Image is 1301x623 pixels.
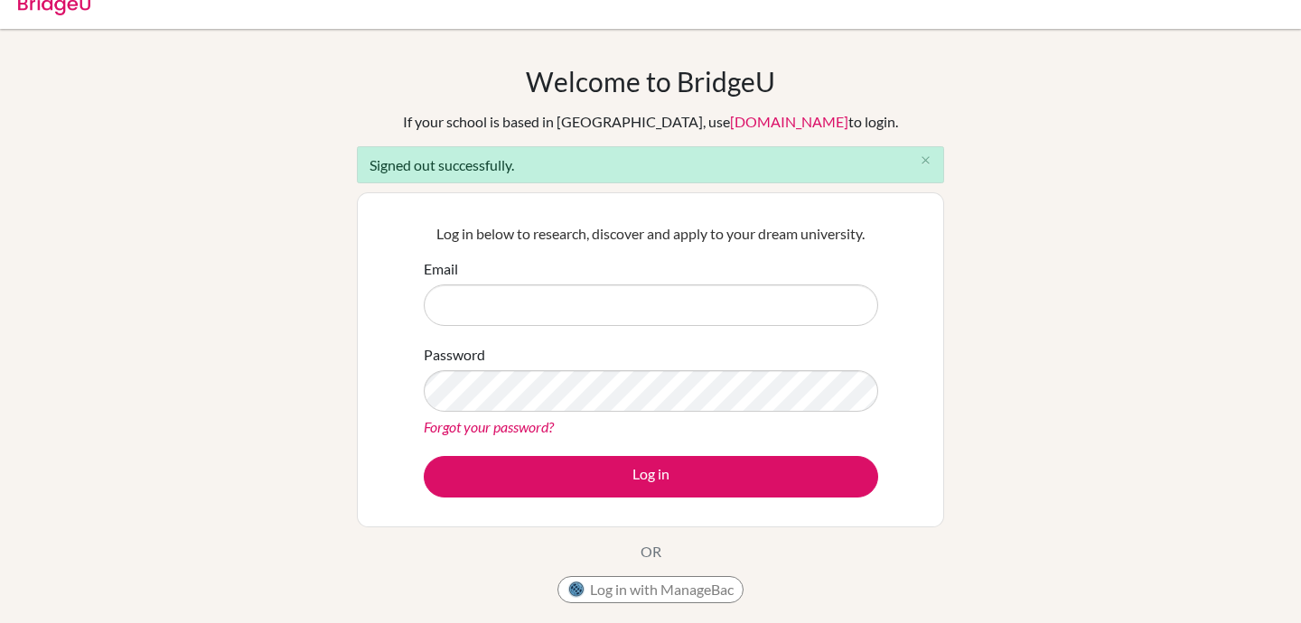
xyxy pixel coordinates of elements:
[526,65,775,98] h1: Welcome to BridgeU
[424,223,878,245] p: Log in below to research, discover and apply to your dream university.
[641,541,661,563] p: OR
[919,153,932,167] i: close
[907,147,943,174] button: Close
[730,113,848,130] a: [DOMAIN_NAME]
[424,344,485,366] label: Password
[357,146,944,183] div: Signed out successfully.
[424,418,554,435] a: Forgot your password?
[424,456,878,497] button: Log in
[403,111,898,133] div: If your school is based in [GEOGRAPHIC_DATA], use to login.
[557,576,744,603] button: Log in with ManageBac
[424,258,458,280] label: Email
